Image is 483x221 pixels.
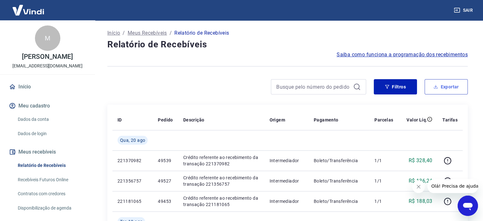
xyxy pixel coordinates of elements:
[174,29,229,37] p: Relatório de Recebíveis
[158,157,173,164] p: 49539
[276,82,351,92] input: Busque pelo número do pedido
[15,187,87,200] a: Contratos com credores
[183,154,259,167] p: Crédito referente ao recebimento da transação 221370982
[170,29,172,37] p: /
[123,29,125,37] p: /
[15,127,87,140] a: Dados de login
[158,198,173,204] p: 49453
[8,80,87,94] a: Início
[35,25,60,51] div: M
[15,159,87,172] a: Relatório de Recebíveis
[314,157,364,164] p: Boleto/Transferência
[107,29,120,37] a: Início
[8,145,87,159] button: Meus recebíveis
[107,38,468,51] h4: Relatório de Recebíveis
[442,117,458,123] p: Tarifas
[374,117,393,123] p: Parcelas
[269,157,303,164] p: Intermediador
[458,196,478,216] iframe: Botão para abrir a janela de mensagens
[374,157,393,164] p: 1/1
[22,53,73,60] p: [PERSON_NAME]
[409,197,433,205] p: R$ 188,03
[117,178,148,184] p: 221356757
[183,175,259,187] p: Crédito referente ao recebimento da transação 221356757
[453,4,475,16] button: Sair
[117,198,148,204] p: 221181065
[374,79,417,94] button: Filtros
[425,79,468,94] button: Exportar
[12,63,83,69] p: [EMAIL_ADDRESS][DOMAIN_NAME]
[128,29,167,37] a: Meus Recebíveis
[15,202,87,215] a: Disponibilização de agenda
[374,198,393,204] p: 1/1
[4,4,53,10] span: Olá! Precisa de ajuda?
[427,179,478,193] iframe: Mensagem da empresa
[406,117,427,123] p: Valor Líq.
[337,51,468,59] a: Saiba como funciona a programação dos recebimentos
[314,117,339,123] p: Pagamento
[412,180,425,193] iframe: Fechar mensagem
[15,113,87,126] a: Dados da conta
[409,157,433,164] p: R$ 328,40
[183,195,259,208] p: Crédito referente ao recebimento da transação 221181065
[314,198,364,204] p: Boleto/Transferência
[8,99,87,113] button: Meu cadastro
[269,198,303,204] p: Intermediador
[269,117,285,123] p: Origem
[8,0,49,20] img: Vindi
[158,117,173,123] p: Pedido
[158,178,173,184] p: 49527
[269,178,303,184] p: Intermediador
[314,178,364,184] p: Boleto/Transferência
[15,173,87,186] a: Recebíveis Futuros Online
[117,157,148,164] p: 221370982
[374,178,393,184] p: 1/1
[183,117,205,123] p: Descrição
[409,177,433,185] p: R$ 136,24
[117,117,122,123] p: ID
[120,137,145,143] span: Qua, 20 ago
